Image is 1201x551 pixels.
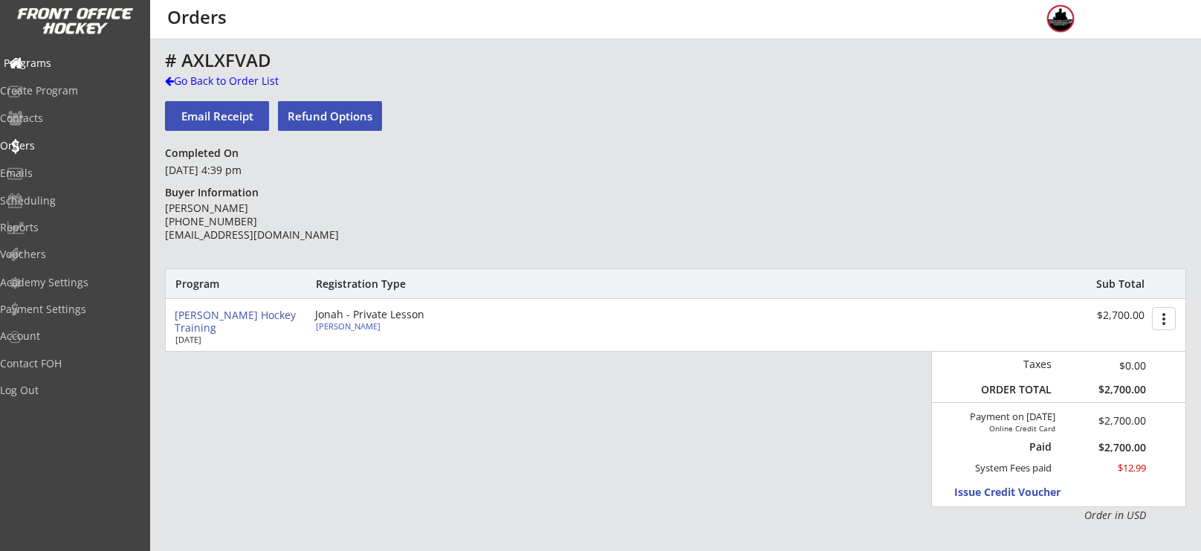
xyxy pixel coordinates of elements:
[974,508,1146,523] div: Order in USD
[983,440,1052,454] div: Paid
[165,202,380,242] div: [PERSON_NAME] [PHONE_NUMBER] [EMAIL_ADDRESS][DOMAIN_NAME]
[974,358,1052,371] div: Taxes
[971,424,1055,433] div: Online Credit Card
[1062,383,1147,396] div: $2,700.00
[315,309,486,320] div: Jonah - Private Lesson
[278,101,382,131] button: Refund Options
[165,51,877,69] div: # AXLXFVAD
[4,58,137,68] div: Programs
[1062,442,1147,453] div: $2,700.00
[937,411,1055,423] div: Payment on [DATE]
[165,186,265,199] div: Buyer Information
[165,146,245,160] div: Completed On
[175,309,303,335] div: [PERSON_NAME] Hockey Training
[1075,416,1147,426] div: $2,700.00
[1062,358,1147,373] div: $0.00
[316,277,486,291] div: Registration Type
[962,462,1052,474] div: System Fees paid
[1152,307,1176,330] button: more_vert
[165,101,269,131] button: Email Receipt
[165,163,380,178] div: [DATE] 4:39 pm
[974,383,1052,396] div: ORDER TOTAL
[954,483,1092,503] button: Issue Credit Voucher
[1062,462,1147,474] div: $12.99
[175,335,294,344] div: [DATE]
[175,277,256,291] div: Program
[165,74,318,88] div: Go Back to Order List
[316,322,482,330] div: [PERSON_NAME]
[1080,277,1145,291] div: Sub Total
[1052,309,1145,322] div: $2,700.00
